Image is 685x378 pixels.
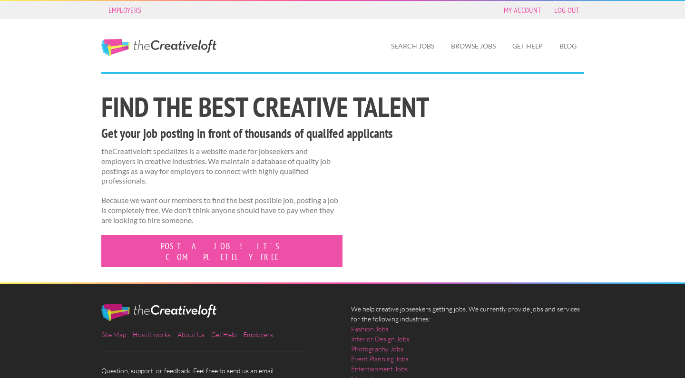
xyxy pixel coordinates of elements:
[101,125,584,143] h3: Get your job posting in front of thousands of qualifed applicants
[133,330,171,339] a: How it works
[104,3,147,17] a: Employers
[101,235,343,267] a: Post a job! It's completely free
[351,334,410,344] a: Interior Design Jobs
[211,330,236,339] a: Get Help
[443,35,503,57] a: Browse Jobs
[351,364,408,374] a: Entertainment Jobs
[243,330,273,339] a: Employers
[351,344,403,354] a: Photography Jobs
[101,93,584,121] h1: Find the best creative talent
[101,330,126,339] a: Site Map
[351,324,389,334] a: Fashion Jobs
[549,3,584,17] a: Log Out
[101,146,343,186] p: theCreativeloft specializes is a website made for jobseekers and employers in creative industries...
[101,39,216,56] a: The Creative Loft
[101,304,216,321] img: The Creative Loft
[101,195,343,225] p: Because we want our members to find the best possible job, posting a job is completely free. We d...
[505,35,550,57] a: Get Help
[177,330,205,339] a: About Us
[383,35,442,57] a: Search Jobs
[552,35,584,57] a: Blog
[499,3,546,17] a: My Account
[351,354,409,364] a: Event Planning Jobs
